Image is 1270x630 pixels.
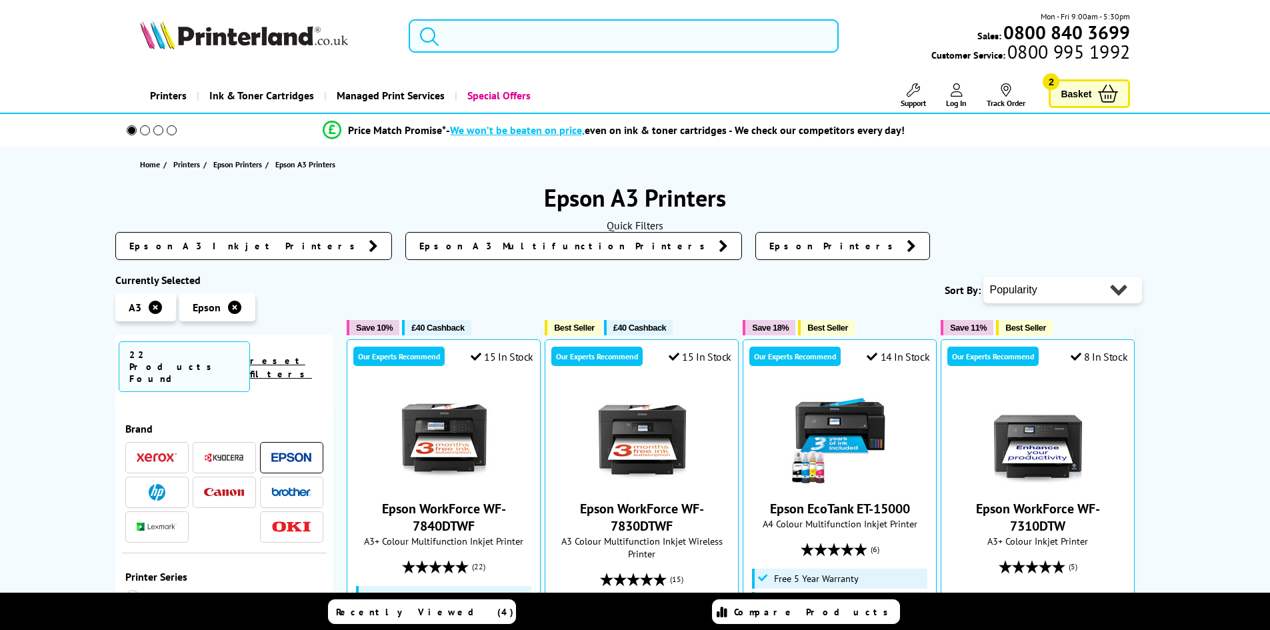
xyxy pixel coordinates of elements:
a: Compare Products [712,599,900,624]
div: Our Experts Recommend [551,347,643,366]
div: Our Experts Recommend [749,347,841,366]
a: Printerland Logo [140,20,393,52]
img: Brother [271,487,311,497]
span: Free 5 Year Warranty [774,573,859,584]
a: Epson A3 Inkjet Printers [115,232,392,260]
button: Save 18% [743,320,795,335]
span: Epson A3 Printers [275,159,335,169]
a: Epson [271,449,311,466]
span: £40 Cashback [613,323,666,333]
span: Best Seller [554,323,595,333]
span: A3+ Colour Multifunction Inkjet Printer [354,535,533,547]
span: Mon - Fri 9:00am - 5:30pm [1041,10,1130,23]
div: 15 In Stock [471,350,533,363]
a: Printers [173,157,203,171]
div: 8 In Stock [1071,350,1128,363]
a: Epson WorkForce WF-7310DTW [988,476,1088,489]
button: Best Seller [798,320,855,335]
a: OKI [271,519,311,535]
div: - even on ink & toner cartridges - We check our competitors every day! [446,123,905,137]
a: Epson WorkForce WF-7310DTW [976,500,1100,535]
a: Epson WorkForce WF-7830DTWF [580,500,704,535]
a: Epson A3 Multifunction Printers [405,232,742,260]
a: Ink & Toner Cartridges [197,79,324,113]
span: 0800 995 1992 [1005,45,1130,58]
span: 22 Products Found [119,341,250,392]
a: Epson EcoTank ET-15000 [790,476,890,489]
div: Quick Filters [115,219,1155,232]
span: Epson A3 Multifunction Printers [419,239,712,253]
span: Price Match Promise* [348,123,446,137]
div: 14 In Stock [867,350,929,363]
span: Recently Viewed (4) [336,606,514,618]
a: Workforce [125,590,236,605]
img: Epson WorkForce WF-7830DTWF [592,387,692,487]
a: Canon [204,484,244,501]
span: Save 10% [356,323,393,333]
h1: Epson A3 Printers [115,182,1155,213]
span: Sort By: [945,283,981,297]
a: Epson Printers [213,157,265,171]
button: Save 10% [347,320,399,335]
span: Epson [193,301,221,314]
button: Best Seller [996,320,1053,335]
a: Epson WorkForce WF-7840DTWF [382,500,506,535]
a: Special Offers [455,79,541,113]
a: Lexmark [137,519,177,535]
button: £40 Cashback [604,320,673,335]
a: Epson WorkForce WF-7840DTWF [394,476,494,489]
a: Home [140,157,163,171]
a: Recently Viewed (4) [328,599,516,624]
img: Printerland Logo [140,20,348,49]
img: Canon [204,488,244,497]
span: Best Seller [1005,323,1046,333]
span: Epson A3 Inkjet Printers [129,239,362,253]
a: Xerox [137,449,177,466]
img: Epson EcoTank ET-15000 [790,387,890,487]
span: Printers [173,157,200,171]
span: A3 [129,301,141,314]
a: 0800 840 3699 [1001,26,1130,39]
span: A3 Colour Multifunction Inkjet Wireless Printer [552,535,731,560]
span: Compare Products [734,606,895,618]
span: A3+ Colour Inkjet Printer [948,535,1127,547]
a: Brother [271,484,311,501]
button: Save 11% [941,320,993,335]
span: Customer Service: [931,45,1130,61]
span: We won’t be beaten on price, [450,123,585,137]
a: Epson EcoTank ET-15000 [770,500,910,517]
a: Epson Printers [755,232,930,260]
div: Currently Selected [115,273,334,287]
a: HP [137,484,177,501]
a: Support [901,83,926,108]
img: Kyocera [204,453,244,463]
img: Xerox [137,453,177,462]
span: (5) [1069,554,1077,579]
span: £40 Cashback [411,323,464,333]
a: Track Order [987,83,1025,108]
img: Epson WorkForce WF-7310DTW [988,387,1088,487]
span: (6) [871,537,879,562]
span: Save 18% [752,323,789,333]
span: Brand [125,422,324,435]
span: Printer Series [125,570,324,583]
span: Sales: [977,29,1001,42]
span: (22) [472,554,485,579]
span: Ink & Toner Cartridges [209,79,314,113]
div: 15 In Stock [669,350,731,363]
span: (15) [670,567,683,592]
span: Log In [946,98,967,108]
span: A4 Colour Multifunction Inkjet Printer [750,517,929,530]
button: £40 Cashback [402,320,471,335]
span: Support [901,98,926,108]
a: Basket 2 [1049,79,1130,108]
button: Best Seller [545,320,601,335]
b: 0800 840 3699 [1003,20,1130,45]
span: Save 11% [950,323,987,333]
a: Kyocera [204,449,244,466]
a: Epson WorkForce WF-7830DTWF [592,476,692,489]
span: 2 [1043,73,1059,90]
a: reset filters [250,355,312,380]
img: Epson WorkForce WF-7840DTWF [394,387,494,487]
img: HP [149,484,165,501]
